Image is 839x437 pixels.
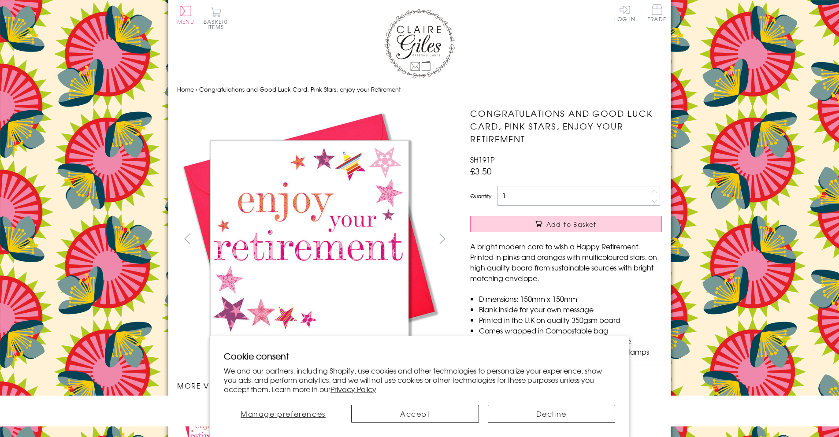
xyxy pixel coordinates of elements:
[224,366,615,393] p: We and our partners, including Shopify, use cookies and other technologies to personalize your ex...
[199,85,401,93] span: Congratulations and Good Luck Card, Pink Stars, enjoy your Retirement
[177,380,453,391] h3: More views
[224,405,342,423] button: Manage preferences
[177,107,442,371] img: Congratulations and Good Luck Card, Pink Stars, enjoy your Retirement
[470,165,492,177] span: £3.50
[470,241,662,283] p: A bright modern card to wish a Happy Retirement. Printed in pinks and oranges with multicoloured ...
[433,229,453,248] button: next
[614,4,635,22] a: Log In
[479,325,662,336] li: Comes wrapped in Compostable bag
[241,408,326,419] span: Manage preferences
[470,154,494,165] span: SH191P
[488,405,616,423] button: Decline
[177,18,194,26] span: Menu
[224,350,615,362] h2: Cookie consent
[648,4,666,23] a: Trade
[351,405,479,423] button: Accept
[470,216,662,232] button: Add to Basket
[479,304,662,315] li: Blank inside for your own message
[479,293,662,304] li: Dimensions: 150mm x 150mm
[384,9,455,78] img: Claire Giles Greetings Cards
[177,81,662,99] nav: breadcrumbs
[479,315,662,325] li: Printed in the U.K on quality 350gsm board
[470,192,491,200] label: Quantity
[196,85,197,93] span: ›
[177,85,194,93] a: Home
[330,384,376,394] a: Privacy Policy
[648,4,666,22] span: Trade
[177,6,194,24] button: Menu
[546,220,597,229] span: Add to Basket
[470,107,662,145] h1: Congratulations and Good Luck Card, Pink Stars, enjoy your Retirement
[208,18,228,31] span: 0 items
[177,229,197,248] button: prev
[204,7,228,30] button: Basket0 items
